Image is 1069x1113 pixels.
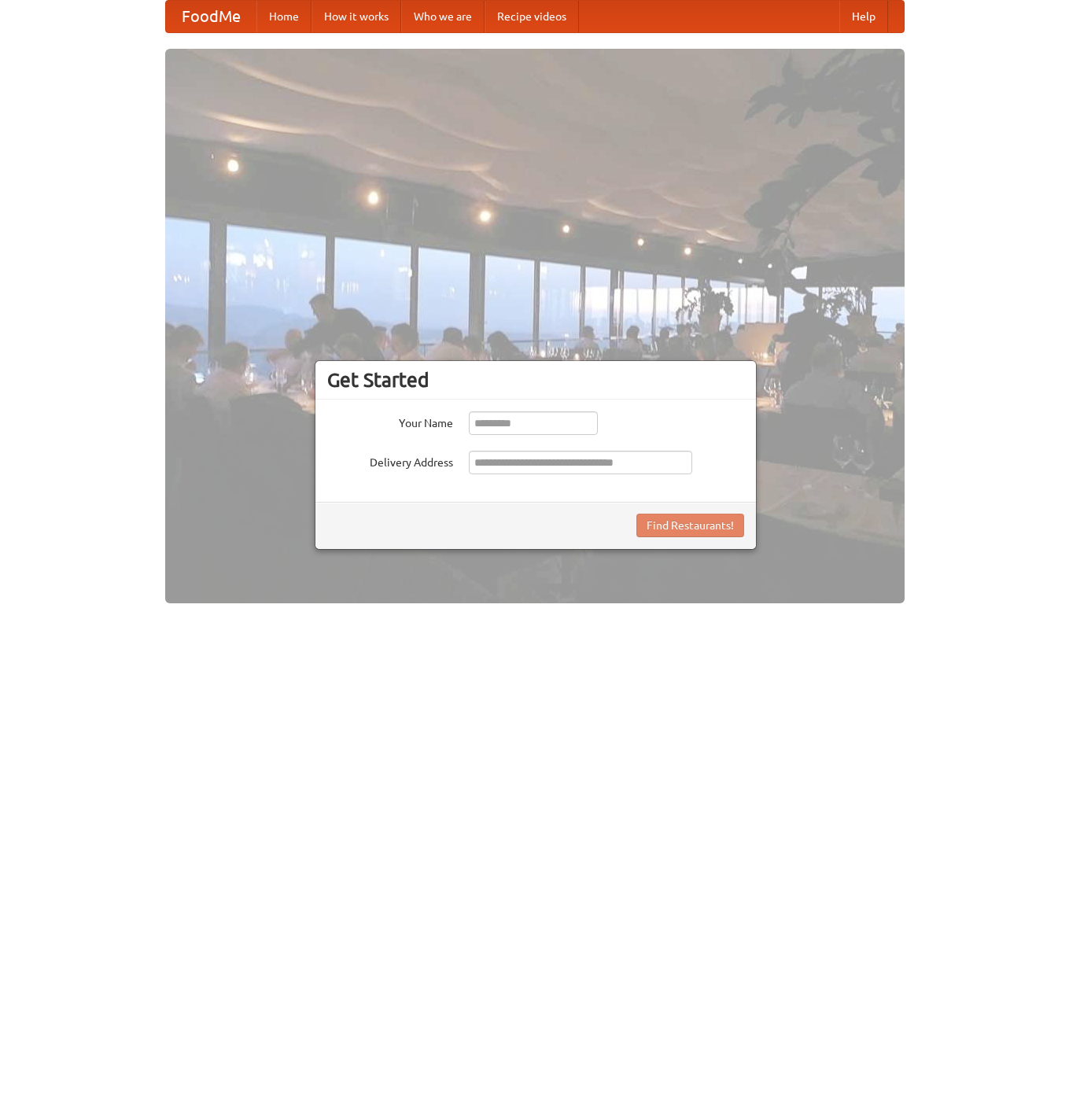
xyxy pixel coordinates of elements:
[256,1,311,32] a: Home
[327,451,453,470] label: Delivery Address
[166,1,256,32] a: FoodMe
[327,368,744,392] h3: Get Started
[839,1,888,32] a: Help
[401,1,485,32] a: Who we are
[636,514,744,537] button: Find Restaurants!
[327,411,453,431] label: Your Name
[485,1,579,32] a: Recipe videos
[311,1,401,32] a: How it works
